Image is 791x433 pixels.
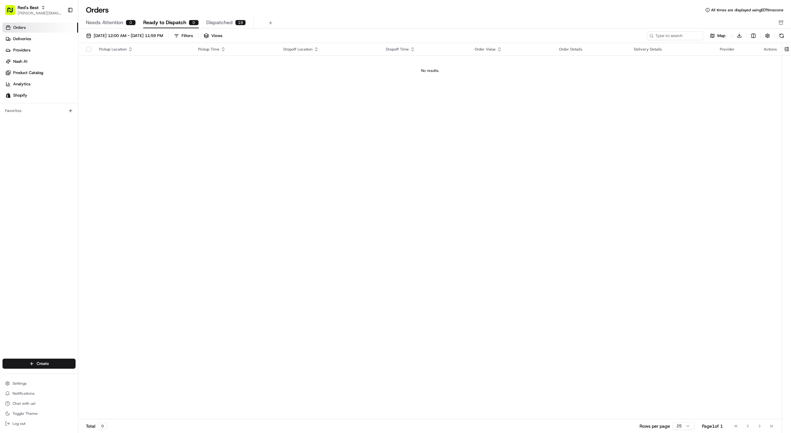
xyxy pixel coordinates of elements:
div: 0 [189,20,199,25]
span: Map [717,33,725,39]
div: No results. [81,68,779,73]
span: Deliveries [13,36,31,42]
div: 19 [235,20,246,25]
div: Total [86,423,107,430]
button: Chat with us! [3,399,76,408]
div: Order Details [559,47,624,52]
p: Rows per page [640,423,670,429]
span: Orders [13,25,26,30]
button: Settings [3,379,76,388]
span: Dispatched [206,19,233,26]
div: Provider [720,47,754,52]
div: Filters [182,33,193,39]
button: Map [706,32,730,40]
a: Product Catalog [3,68,78,78]
a: Analytics [3,79,78,89]
span: Providers [13,47,30,53]
span: Create [37,361,49,366]
button: Views [201,31,225,40]
a: Nash AI [3,56,78,67]
div: Actions [764,47,777,52]
div: Dropoff Location [283,47,376,52]
a: Providers [3,45,78,55]
span: Views [211,33,222,39]
span: All times are displayed using EDT timezone [711,8,783,13]
button: Filters [171,31,196,40]
div: Pickup Location [99,47,188,52]
div: Delivery Details [634,47,710,52]
a: Orders [3,23,78,33]
span: Notifications [13,391,34,396]
div: 0 [98,423,107,430]
button: [PERSON_NAME][EMAIL_ADDRESS][DOMAIN_NAME] [18,11,62,16]
a: Deliveries [3,34,78,44]
div: 0 [126,20,136,25]
div: Page 1 of 1 [702,423,723,429]
button: Toggle Theme [3,409,76,418]
button: Log out [3,419,76,428]
span: Chat with us! [13,401,35,406]
a: Shopify [3,90,78,100]
div: Pickup Time [198,47,273,52]
h1: Orders [86,5,109,15]
input: Type to search [647,31,703,40]
span: Toggle Theme [13,411,38,416]
button: Refresh [777,31,786,40]
img: Shopify logo [6,93,11,98]
button: Notifications [3,389,76,398]
span: Product Catalog [13,70,43,76]
span: Shopify [13,93,27,98]
span: Nash AI [13,59,27,64]
div: Dropoff Time [386,47,465,52]
span: Settings [13,381,27,386]
span: Analytics [13,81,30,87]
div: Favorites [3,106,76,116]
div: Order Value [475,47,549,52]
span: [DATE] 12:00 AM - [DATE] 11:59 PM [94,33,163,39]
span: Log out [13,421,25,426]
button: Red's Best[PERSON_NAME][EMAIL_ADDRESS][DOMAIN_NAME] [3,3,65,18]
span: Ready to Dispatch [143,19,186,26]
button: [DATE] 12:00 AM - [DATE] 11:59 PM [83,31,166,40]
button: Red's Best [18,4,39,11]
span: Needs Attention [86,19,123,26]
button: Create [3,359,76,369]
